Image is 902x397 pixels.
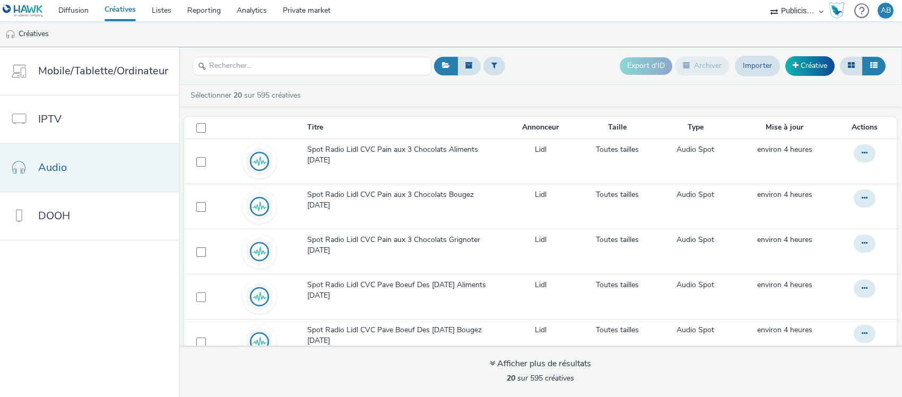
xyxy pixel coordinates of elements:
img: audio.svg [244,146,275,177]
img: audio.svg [244,191,275,222]
a: 19 septembre 2025, 14:48 [757,280,812,290]
th: Taille [576,117,659,139]
a: 19 septembre 2025, 14:48 [757,189,812,200]
th: Type [659,117,732,139]
span: DOOH [38,208,70,223]
a: Lidl [535,325,547,335]
a: Lidl [535,280,547,290]
button: Archiver [675,57,730,75]
span: Spot Radio Lidl CVC Pain aux 3 Chocolats Grignoter [DATE] [307,235,500,256]
a: Lidl [535,235,547,245]
a: Importer [735,56,780,76]
a: Lidl [535,189,547,200]
button: Export d'ID [620,57,672,74]
a: Sélectionner sur 595 créatives [189,90,305,100]
button: Liste [862,57,886,75]
span: Spot Radio Lidl CVC Pave Boeuf Des [DATE] Bougez [DATE] [307,325,500,347]
span: Spot Radio Lidl CVC Pain aux 3 Chocolats Aliments [DATE] [307,144,500,166]
a: Spot Radio Lidl CVC Pain aux 3 Chocolats Bougez [DATE] [307,189,504,217]
a: 19 septembre 2025, 14:48 [757,235,812,245]
img: Hawk Academy [829,2,845,19]
span: environ 4 heures [757,235,812,245]
img: audio.svg [244,281,275,312]
span: environ 4 heures [757,144,812,154]
input: Rechercher... [193,57,431,75]
a: Audio Spot [677,189,714,200]
a: Lidl [535,144,547,155]
span: Spot Radio Lidl CVC Pain aux 3 Chocolats Bougez [DATE] [307,189,500,211]
a: Toutes tailles [596,280,639,290]
div: Afficher plus de résultats [490,358,591,370]
img: audio.svg [244,236,275,267]
a: Toutes tailles [596,189,639,200]
span: environ 4 heures [757,189,812,200]
img: audio.svg [244,326,275,357]
a: Audio Spot [677,144,714,155]
th: Actions [837,117,897,139]
a: Spot Radio Lidl CVC Pave Boeuf Des [DATE] Aliments [DATE] [307,280,504,307]
span: environ 4 heures [757,325,812,335]
img: audio [5,29,16,40]
span: Spot Radio Lidl CVC Pave Boeuf Des [DATE] Aliments [DATE] [307,280,500,301]
a: Spot Radio Lidl CVC Pain aux 3 Chocolats Grignoter [DATE] [307,235,504,262]
a: Toutes tailles [596,235,639,245]
th: Titre [306,117,505,139]
a: Créative [785,56,835,75]
a: Toutes tailles [596,144,639,155]
a: Audio Spot [677,325,714,335]
a: Spot Radio Lidl CVC Pave Boeuf Des [DATE] Bougez [DATE] [307,325,504,352]
a: 19 septembre 2025, 14:49 [757,144,812,155]
a: 19 septembre 2025, 14:47 [757,325,812,335]
span: sur 595 créatives [507,373,574,383]
button: Grille [840,57,863,75]
span: Mobile/Tablette/Ordinateur [38,63,168,79]
th: Annonceur [505,117,576,139]
strong: 20 [507,373,515,383]
div: AB [881,3,891,19]
span: Audio [38,160,67,175]
img: undefined Logo [3,4,44,18]
a: Spot Radio Lidl CVC Pain aux 3 Chocolats Aliments [DATE] [307,144,504,171]
span: environ 4 heures [757,280,812,290]
a: Audio Spot [677,235,714,245]
span: IPTV [38,111,62,127]
a: Audio Spot [677,280,714,290]
strong: 20 [233,90,242,100]
th: Mise à jour [732,117,837,139]
a: Hawk Academy [829,2,849,19]
a: Toutes tailles [596,325,639,335]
